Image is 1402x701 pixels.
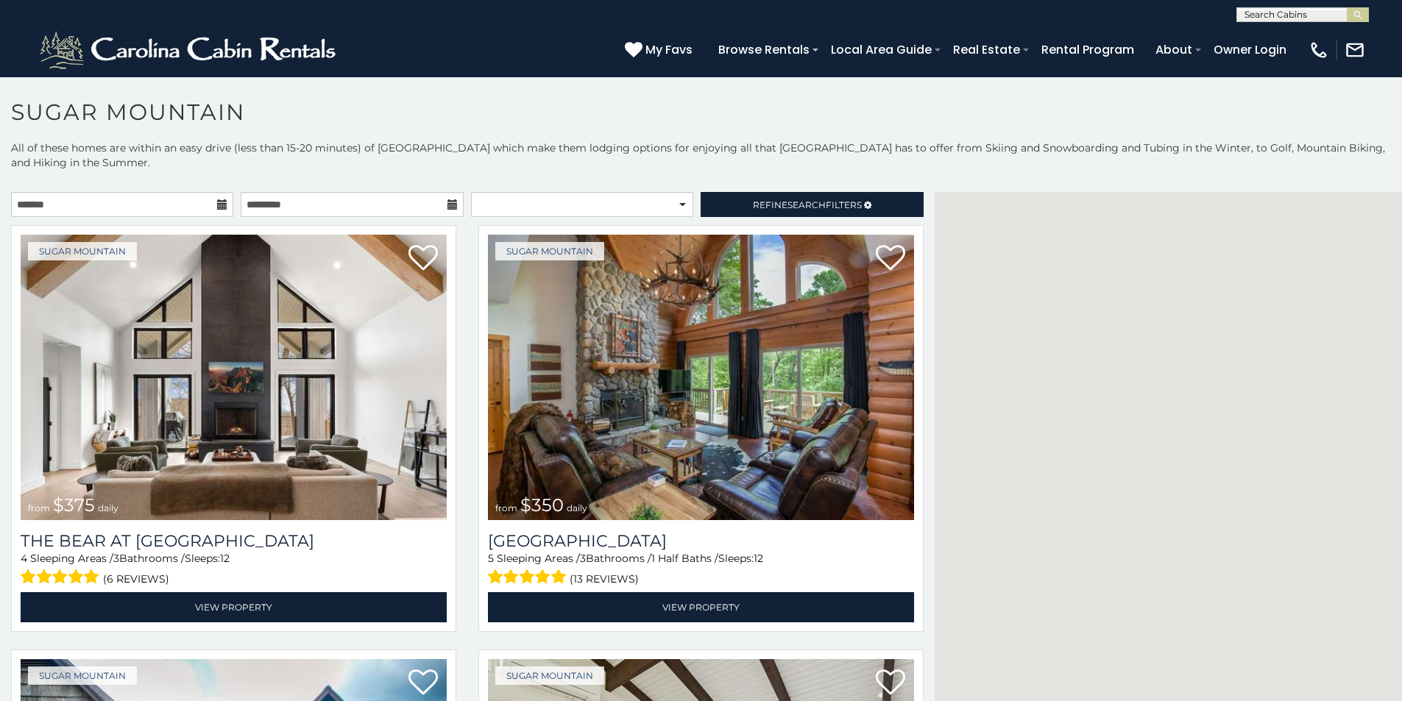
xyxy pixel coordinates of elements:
img: The Bear At Sugar Mountain [21,235,447,520]
a: The Bear At Sugar Mountain from $375 daily [21,235,447,520]
span: from [28,502,50,513]
div: Sleeping Areas / Bathrooms / Sleeps: [488,551,914,588]
a: My Favs [625,40,696,60]
span: $350 [520,494,564,516]
h3: The Bear At Sugar Mountain [21,531,447,551]
a: Sugar Mountain [28,666,137,685]
div: Sleeping Areas / Bathrooms / Sleeps: [21,551,447,588]
span: (6 reviews) [103,569,169,588]
img: White-1-2.png [37,28,342,72]
img: mail-regular-white.png [1345,40,1365,60]
a: Local Area Guide [824,37,939,63]
span: daily [567,502,587,513]
a: Real Estate [946,37,1027,63]
span: daily [98,502,118,513]
span: 3 [113,552,119,565]
a: Add to favorites [408,668,438,699]
a: Add to favorites [876,668,905,699]
img: phone-regular-white.png [1309,40,1329,60]
a: Add to favorites [408,243,438,274]
span: from [495,502,517,513]
span: (13 reviews) [570,569,639,588]
a: About [1148,37,1200,63]
span: Search [787,199,826,210]
a: Add to favorites [876,243,905,274]
span: $375 [53,494,95,516]
span: 5 [488,552,494,565]
span: My Favs [645,40,693,59]
span: 1 Half Baths / [651,552,718,565]
a: [GEOGRAPHIC_DATA] [488,531,914,551]
a: Grouse Moor Lodge from $350 daily [488,235,914,520]
span: Refine Filters [753,199,862,210]
span: 4 [21,552,27,565]
a: Sugar Mountain [495,242,604,260]
a: Sugar Mountain [28,242,137,260]
h3: Grouse Moor Lodge [488,531,914,551]
a: Browse Rentals [711,37,817,63]
a: View Property [488,592,914,622]
span: 12 [220,552,230,565]
img: Grouse Moor Lodge [488,235,914,520]
a: Rental Program [1034,37,1141,63]
span: 12 [754,552,763,565]
a: Owner Login [1206,37,1294,63]
a: View Property [21,592,447,622]
a: RefineSearchFilters [701,192,923,217]
a: The Bear At [GEOGRAPHIC_DATA] [21,531,447,551]
a: Sugar Mountain [495,666,604,685]
span: 3 [580,552,586,565]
